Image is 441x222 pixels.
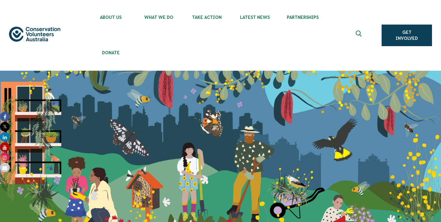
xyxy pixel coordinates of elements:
[135,15,183,20] span: What We Do
[9,27,60,42] img: logo.svg
[87,15,135,20] span: About Us
[231,15,279,20] span: Latest News
[382,25,432,46] a: Get Involved
[87,50,135,55] span: Donate
[279,15,327,20] span: Partnerships
[183,15,231,20] span: Take Action
[356,31,363,40] span: Expand search box
[352,28,367,43] button: Expand search box Close search box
